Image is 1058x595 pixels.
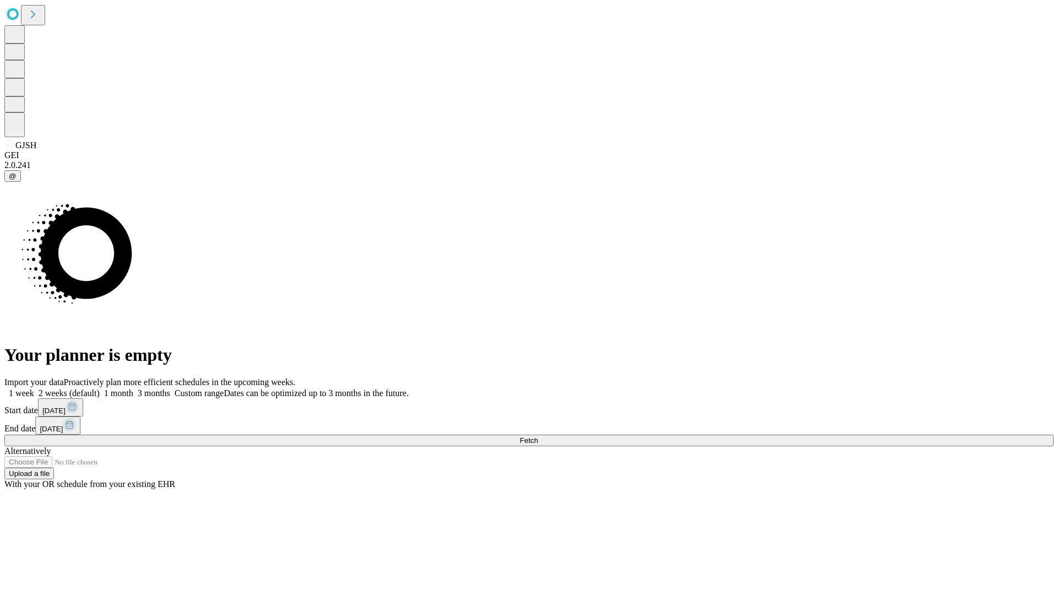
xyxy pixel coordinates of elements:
span: Alternatively [4,446,51,456]
button: @ [4,170,21,182]
div: End date [4,416,1054,435]
div: 2.0.241 [4,160,1054,170]
span: 1 month [104,388,133,398]
span: Fetch [520,436,538,445]
div: Start date [4,398,1054,416]
span: Import your data [4,377,64,387]
span: 3 months [138,388,170,398]
span: With your OR schedule from your existing EHR [4,479,175,489]
span: 1 week [9,388,34,398]
button: [DATE] [38,398,83,416]
span: @ [9,172,17,180]
div: GEI [4,150,1054,160]
span: Custom range [175,388,224,398]
span: GJSH [15,140,36,150]
button: Upload a file [4,468,54,479]
span: [DATE] [40,425,63,433]
button: [DATE] [35,416,80,435]
span: Proactively plan more efficient schedules in the upcoming weeks. [64,377,295,387]
h1: Your planner is empty [4,345,1054,365]
span: 2 weeks (default) [39,388,100,398]
span: Dates can be optimized up to 3 months in the future. [224,388,408,398]
button: Fetch [4,435,1054,446]
span: [DATE] [42,407,66,415]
